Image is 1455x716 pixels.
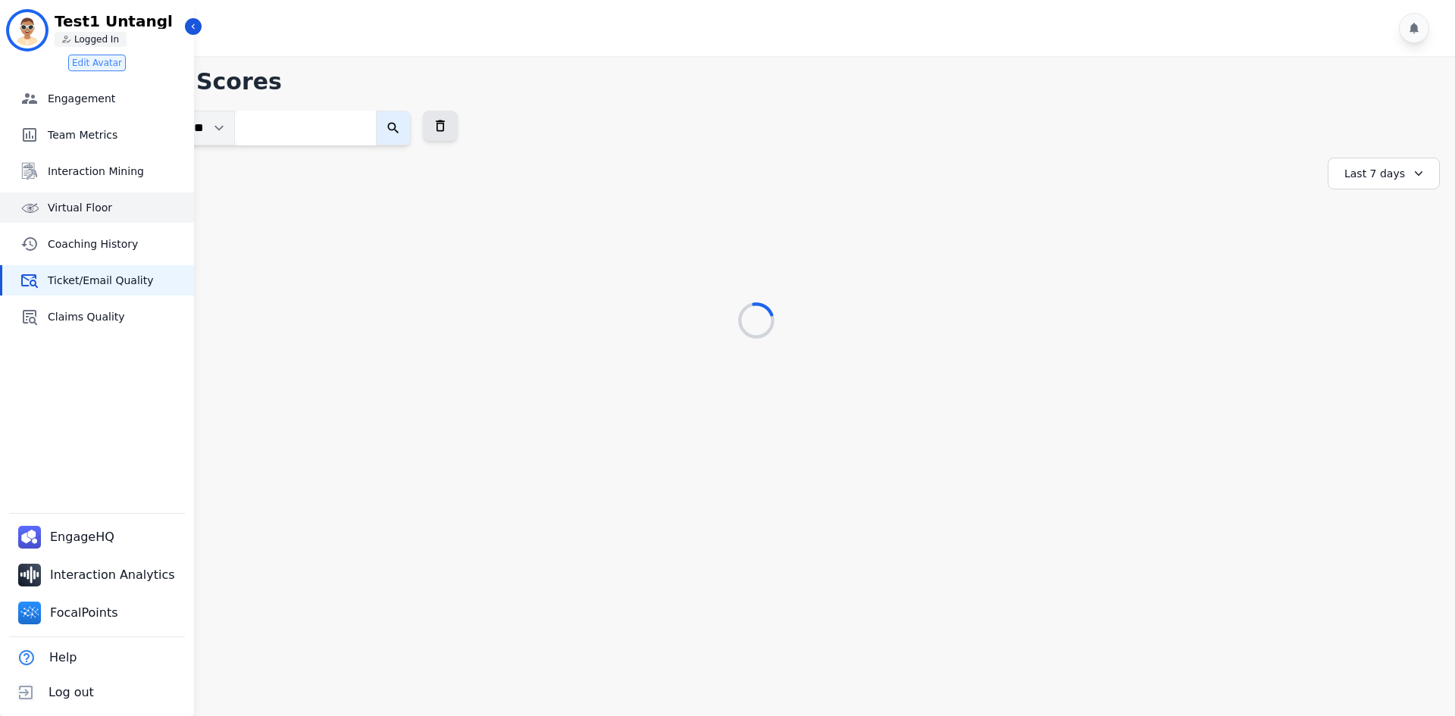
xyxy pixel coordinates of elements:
[2,229,194,259] a: Coaching History
[55,14,183,29] p: Test1 Untangl
[12,520,124,555] a: EngageHQ
[50,604,121,622] span: FocalPoints
[62,35,71,44] img: person
[2,120,194,150] a: Team Metrics
[9,640,80,675] button: Help
[68,55,126,71] button: Edit Avatar
[48,683,94,702] span: Log out
[48,273,188,288] span: Ticket/Email Quality
[12,596,127,630] a: FocalPoints
[48,91,188,106] span: Engagement
[48,236,188,252] span: Coaching History
[50,566,178,584] span: Interaction Analytics
[48,309,188,324] span: Claims Quality
[48,200,188,215] span: Virtual Floor
[48,127,188,142] span: Team Metrics
[49,649,77,667] span: Help
[9,12,45,48] img: Bordered avatar
[2,302,194,332] a: Claims Quality
[2,83,194,114] a: Engagement
[48,164,188,179] span: Interaction Mining
[2,156,194,186] a: Interaction Mining
[74,33,119,45] p: Logged In
[9,675,97,710] button: Log out
[2,265,194,295] a: Ticket/Email Quality
[1328,158,1440,189] div: Last 7 days
[2,192,194,223] a: Virtual Floor
[74,68,1440,95] h1: Email QA Scores
[50,528,117,546] span: EngageHQ
[12,558,184,592] a: Interaction Analytics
